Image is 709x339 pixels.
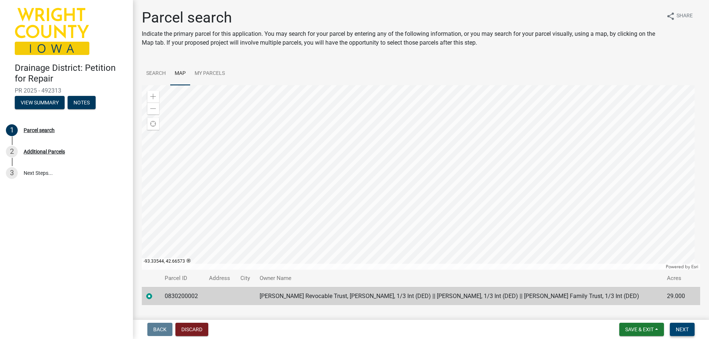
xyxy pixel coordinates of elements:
button: Back [147,323,172,336]
th: Acres [662,270,691,287]
td: 0830200002 [160,287,205,305]
wm-modal-confirm: Notes [68,100,96,106]
td: 29.000 [662,287,691,305]
button: Save & Exit [619,323,664,336]
button: Discard [175,323,208,336]
span: Save & Exit [625,326,654,332]
div: 3 [6,167,18,179]
th: City [236,270,255,287]
span: Share [677,12,693,21]
th: Address [205,270,236,287]
div: Zoom in [147,91,159,103]
td: [PERSON_NAME] Revocable Trust, [PERSON_NAME], 1/3 Int (DED) || [PERSON_NAME], 1/3 Int (DED) || [P... [255,287,662,305]
a: Esri [691,264,698,269]
th: Parcel ID [160,270,205,287]
div: Powered by [664,264,700,270]
i: share [666,12,675,21]
div: Zoom out [147,103,159,114]
wm-modal-confirm: Summary [15,100,65,106]
span: Back [153,326,167,332]
div: 2 [6,146,18,158]
button: shareShare [660,9,699,23]
button: Notes [68,96,96,109]
span: PR 2025 - 492313 [15,87,118,94]
a: My Parcels [190,62,229,86]
div: 1 [6,124,18,136]
div: Parcel search [24,128,55,133]
a: Search [142,62,170,86]
img: Wright County, Iowa [15,8,89,55]
div: Find my location [147,118,159,130]
p: Indicate the primary parcel for this application. You may search for your parcel by entering any ... [142,30,660,47]
button: View Summary [15,96,65,109]
h1: Parcel search [142,9,660,27]
h4: Drainage District: Petition for Repair [15,63,127,84]
button: Next [670,323,695,336]
div: Additional Parcels [24,149,65,154]
th: Owner Name [255,270,662,287]
span: Next [676,326,689,332]
a: Map [170,62,190,86]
